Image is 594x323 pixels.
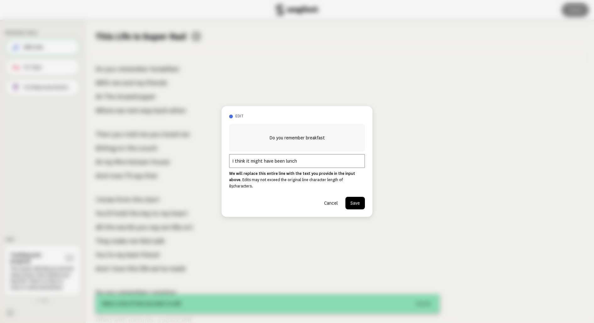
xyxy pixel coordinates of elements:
[235,114,365,119] h3: edit
[345,197,365,209] button: Save
[229,178,343,188] span: Edits may not exceed the original line character length of 85 characters.
[229,154,365,168] input: Add your line edit here
[269,134,325,142] span: Do you remember breakfast
[319,197,343,209] button: Cancel
[229,171,355,182] strong: We will replace this entire line with the text you provide in the input above.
